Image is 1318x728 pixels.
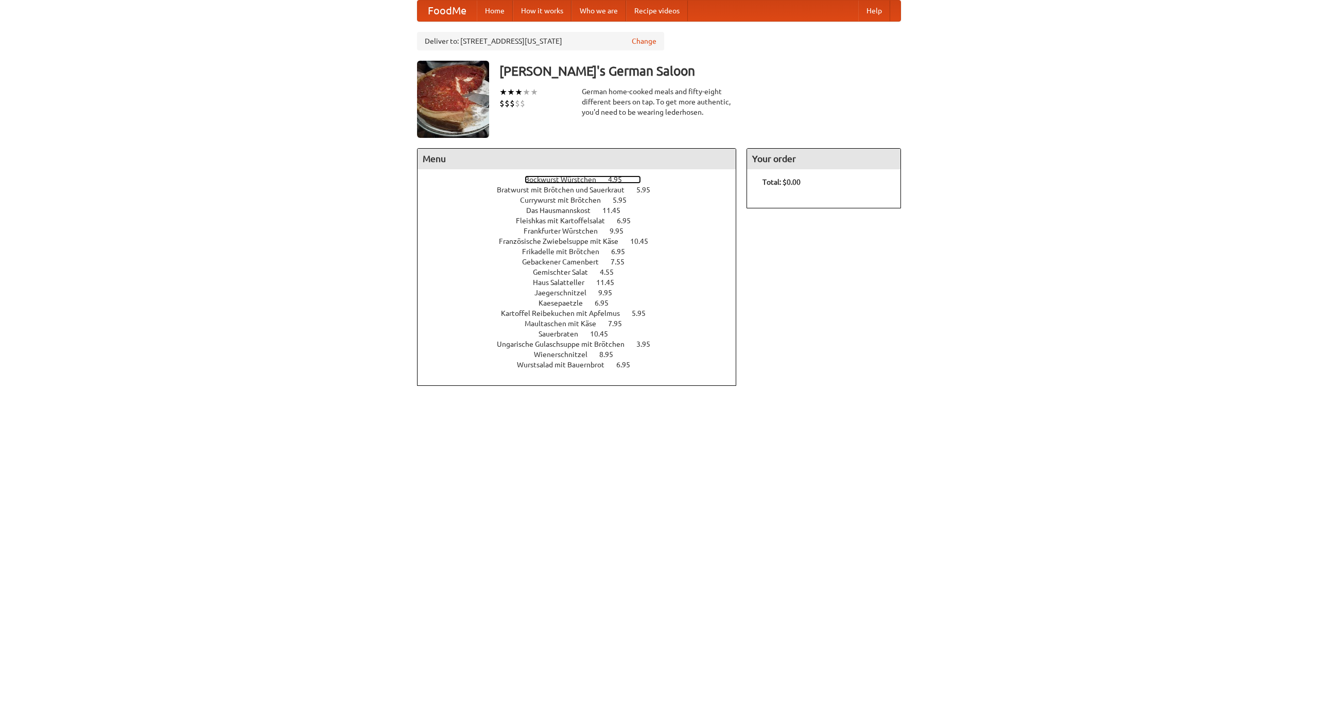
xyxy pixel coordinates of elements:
[539,330,627,338] a: Sauerbraten 10.45
[525,319,641,328] a: Maultaschen mit Käse 7.95
[611,258,635,266] span: 7.55
[525,175,641,184] a: Bockwurst Würstchen 4.95
[524,227,608,235] span: Frankfurter Würstchen
[522,247,610,256] span: Frikadelle mit Brötchen
[513,1,571,21] a: How it works
[526,206,601,215] span: Das Hausmannskost
[610,227,634,235] span: 9.95
[497,340,669,348] a: Ungarische Gulaschsuppe mit Brötchen 3.95
[600,268,624,276] span: 4.55
[598,289,622,297] span: 9.95
[517,361,615,369] span: Wurstsalad mit Bauernbrot
[418,149,736,169] h4: Menu
[477,1,513,21] a: Home
[613,196,637,204] span: 5.95
[499,237,667,245] a: Französische Zwiebelsuppe mit Käse 10.45
[533,278,595,287] span: Haus Salatteller
[533,278,633,287] a: Haus Salatteller 11.45
[520,98,525,109] li: $
[501,309,630,317] span: Kartoffel Reibekuchen mit Apfelmus
[599,350,623,359] span: 8.95
[510,98,515,109] li: $
[522,258,644,266] a: Gebackener Camenbert 7.55
[522,258,609,266] span: Gebackener Camenbert
[497,340,635,348] span: Ungarische Gulaschsuppe mit Brötchen
[497,186,635,194] span: Bratwurst mit Brötchen und Sauerkraut
[533,268,633,276] a: Gemischter Salat 4.55
[417,61,489,138] img: angular.jpg
[534,289,631,297] a: Jaegerschnitzel 9.95
[501,309,665,317] a: Kartoffel Reibekuchen mit Apfelmus 5.95
[530,86,538,98] li: ★
[602,206,631,215] span: 11.45
[534,350,632,359] a: Wienerschnitzel 8.95
[539,299,593,307] span: Kaesepaetzle
[499,61,901,81] h3: [PERSON_NAME]'s German Saloon
[608,319,632,328] span: 7.95
[590,330,618,338] span: 10.45
[418,1,477,21] a: FoodMe
[611,247,635,256] span: 6.95
[582,86,736,117] div: German home-cooked meals and fifty-eight different beers on tap. To get more authentic, you'd nee...
[515,86,523,98] li: ★
[517,361,649,369] a: Wurstsalad mit Bauernbrot 6.95
[539,299,628,307] a: Kaesepaetzle 6.95
[595,299,619,307] span: 6.95
[516,217,615,225] span: Fleishkas mit Kartoffelsalat
[497,186,669,194] a: Bratwurst mit Brötchen und Sauerkraut 5.95
[524,227,643,235] a: Frankfurter Würstchen 9.95
[525,175,606,184] span: Bockwurst Würstchen
[499,98,505,109] li: $
[507,86,515,98] li: ★
[858,1,890,21] a: Help
[626,1,688,21] a: Recipe videos
[499,237,629,245] span: Französische Zwiebelsuppe mit Käse
[636,340,661,348] span: 3.95
[617,217,641,225] span: 6.95
[616,361,640,369] span: 6.95
[630,237,658,245] span: 10.45
[596,278,625,287] span: 11.45
[520,196,611,204] span: Currywurst mit Brötchen
[522,247,644,256] a: Frikadelle mit Brötchen 6.95
[747,149,900,169] h4: Your order
[636,186,661,194] span: 5.95
[632,309,656,317] span: 5.95
[505,98,510,109] li: $
[539,330,588,338] span: Sauerbraten
[417,32,664,50] div: Deliver to: [STREET_ADDRESS][US_STATE]
[499,86,507,98] li: ★
[632,36,656,46] a: Change
[526,206,639,215] a: Das Hausmannskost 11.45
[516,217,650,225] a: Fleishkas mit Kartoffelsalat 6.95
[762,178,801,186] b: Total: $0.00
[608,175,632,184] span: 4.95
[520,196,646,204] a: Currywurst mit Brötchen 5.95
[515,98,520,109] li: $
[534,350,598,359] span: Wienerschnitzel
[571,1,626,21] a: Who we are
[533,268,598,276] span: Gemischter Salat
[525,319,606,328] span: Maultaschen mit Käse
[523,86,530,98] li: ★
[534,289,597,297] span: Jaegerschnitzel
